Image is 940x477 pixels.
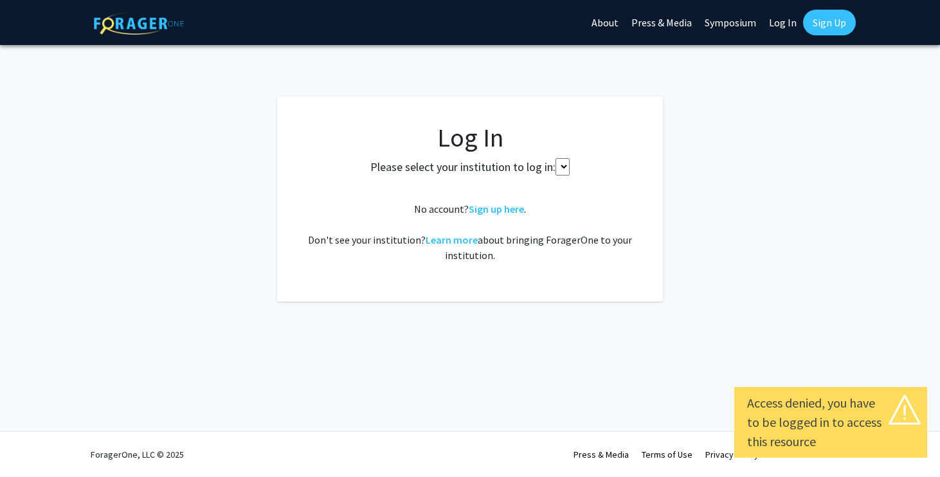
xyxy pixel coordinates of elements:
[747,393,914,451] div: Access denied, you have to be logged in to access this resource
[705,449,759,460] a: Privacy Policy
[94,12,184,35] img: ForagerOne Logo
[370,158,556,175] label: Please select your institution to log in:
[426,233,478,246] a: Learn more about bringing ForagerOne to your institution
[303,201,637,263] div: No account? . Don't see your institution? about bringing ForagerOne to your institution.
[574,449,629,460] a: Press & Media
[803,10,856,35] a: Sign Up
[303,122,637,153] h1: Log In
[469,203,524,215] a: Sign up here
[91,432,184,477] div: ForagerOne, LLC © 2025
[642,449,692,460] a: Terms of Use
